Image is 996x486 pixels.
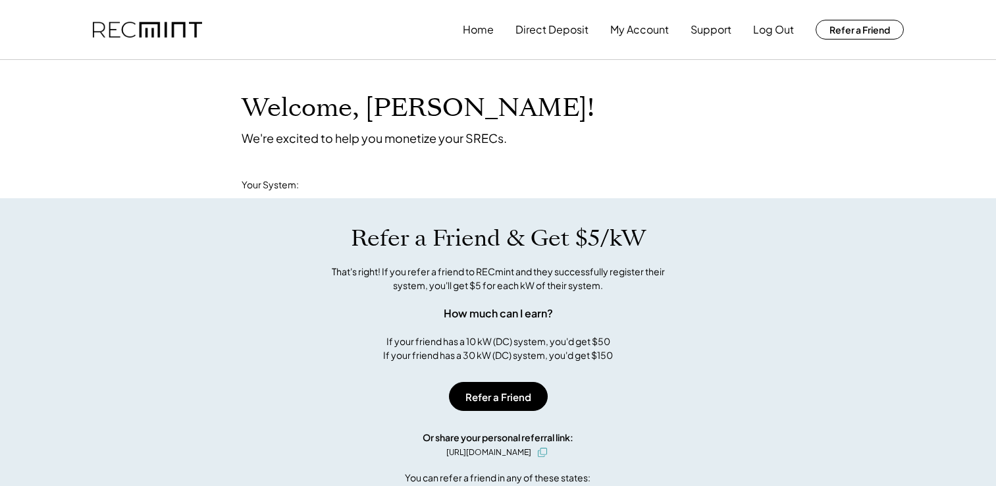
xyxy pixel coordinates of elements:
[423,431,573,445] div: Or share your personal referral link:
[444,306,553,321] div: How much can I earn?
[351,225,646,252] h1: Refer a Friend & Get $5/kW
[816,20,904,40] button: Refer a Friend
[691,16,731,43] button: Support
[242,93,594,124] h1: Welcome, [PERSON_NAME]!
[515,16,589,43] button: Direct Deposit
[317,265,679,292] div: That's right! If you refer a friend to RECmint and they successfully register their system, you'l...
[753,16,794,43] button: Log Out
[535,445,550,460] button: click to copy
[449,382,548,411] button: Refer a Friend
[463,16,494,43] button: Home
[93,22,202,38] img: recmint-logotype%403x.png
[242,130,507,146] div: We're excited to help you monetize your SRECs.
[242,178,299,192] div: Your System:
[446,446,531,458] div: [URL][DOMAIN_NAME]
[383,335,613,362] div: If your friend has a 10 kW (DC) system, you'd get $50 If your friend has a 30 kW (DC) system, you...
[610,16,669,43] button: My Account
